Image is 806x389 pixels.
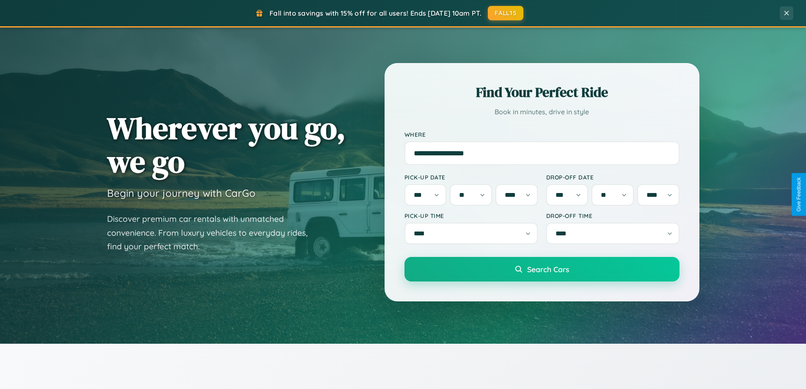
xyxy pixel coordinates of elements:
h1: Wherever you go, we go [107,111,346,178]
button: FALL15 [488,6,523,20]
span: Search Cars [527,265,569,274]
p: Book in minutes, drive in style [404,106,679,118]
label: Drop-off Date [546,174,679,181]
label: Pick-up Date [404,174,538,181]
span: Fall into savings with 15% off for all users! Ends [DATE] 10am PT. [270,9,481,17]
label: Pick-up Time [404,212,538,219]
div: Give Feedback [796,177,802,212]
button: Search Cars [404,257,679,281]
h2: Find Your Perfect Ride [404,83,679,102]
label: Drop-off Time [546,212,679,219]
h3: Begin your journey with CarGo [107,187,256,199]
p: Discover premium car rentals with unmatched convenience. From luxury vehicles to everyday rides, ... [107,212,319,254]
label: Where [404,131,679,138]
